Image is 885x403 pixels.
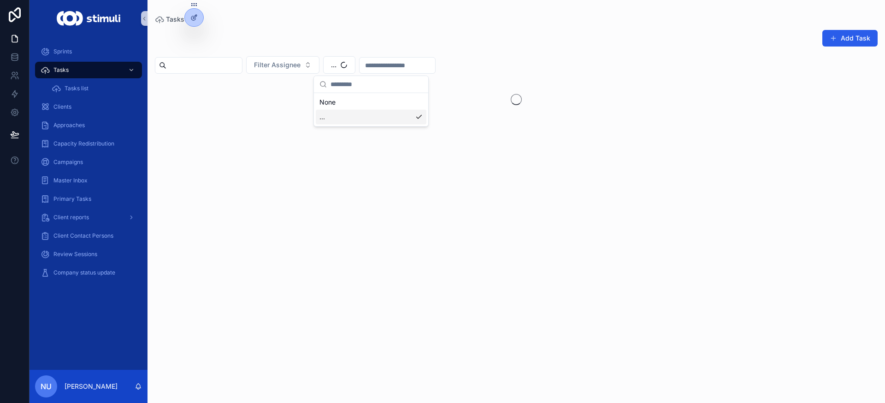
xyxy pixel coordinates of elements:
img: App logo [57,11,120,26]
a: Review Sessions [35,246,142,263]
span: ... [319,112,325,122]
span: Company status update [53,269,115,276]
a: Clients [35,99,142,115]
span: Capacity Redistribution [53,140,114,147]
span: Clients [53,103,71,111]
p: [PERSON_NAME] [65,382,118,391]
div: None [316,95,426,110]
span: Tasks [166,15,184,24]
a: Master Inbox [35,172,142,189]
span: Filter Assignee [254,60,301,70]
a: Company status update [35,264,142,281]
span: Tasks list [65,85,88,92]
span: Approaches [53,122,85,129]
span: Primary Tasks [53,195,91,203]
div: scrollable content [29,37,147,293]
a: Capacity Redistribution [35,135,142,152]
button: Select Button [246,56,319,74]
a: Primary Tasks [35,191,142,207]
span: Master Inbox [53,177,88,184]
span: Campaigns [53,158,83,166]
a: Tasks [35,62,142,78]
a: Tasks [155,15,184,24]
a: Tasks list [46,80,142,97]
span: Review Sessions [53,251,97,258]
button: Add Task [822,30,878,47]
a: Client Contact Persons [35,228,142,244]
button: Select Button [323,56,355,74]
span: Tasks [53,66,69,74]
a: Client reports [35,209,142,226]
span: Sprints [53,48,72,55]
a: Approaches [35,117,142,134]
span: Client reports [53,214,89,221]
span: ... [331,60,336,70]
span: Client Contact Persons [53,232,113,239]
a: Sprints [35,43,142,60]
span: NU [41,381,52,392]
a: Campaigns [35,154,142,170]
div: Suggestions [314,93,428,126]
